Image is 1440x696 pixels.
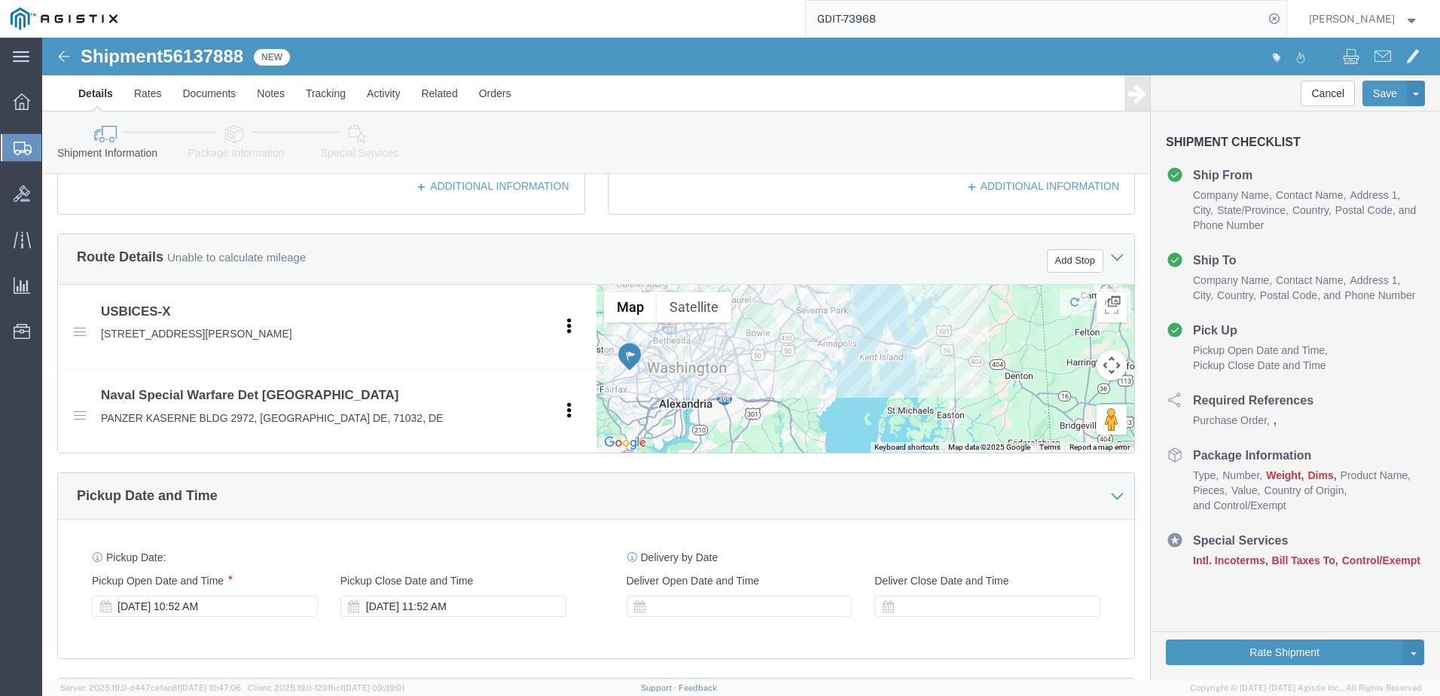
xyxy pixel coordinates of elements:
[641,683,679,692] a: Support
[180,683,241,692] span: [DATE] 10:47:06
[1309,11,1395,27] span: Dylan Jewell
[248,683,404,692] span: Client: 2025.19.0-129fbcf
[1308,10,1420,28] button: [PERSON_NAME]
[11,8,117,30] img: logo
[343,683,404,692] span: [DATE] 09:39:01
[679,683,717,692] a: Feedback
[42,38,1440,680] iframe: FS Legacy Container
[60,683,241,692] span: Server: 2025.19.0-d447cefac8f
[806,1,1264,37] input: Search for shipment number, reference number
[1190,682,1422,694] span: Copyright © [DATE]-[DATE] Agistix Inc., All Rights Reserved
